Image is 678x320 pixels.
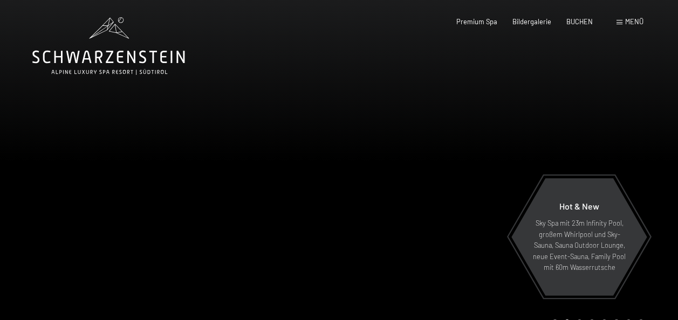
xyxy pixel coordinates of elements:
p: Sky Spa mit 23m Infinity Pool, großem Whirlpool und Sky-Sauna, Sauna Outdoor Lounge, neue Event-S... [532,218,626,273]
span: Menü [625,17,643,26]
a: Bildergalerie [512,17,551,26]
a: Premium Spa [456,17,497,26]
span: Hot & New [559,201,599,211]
a: Hot & New Sky Spa mit 23m Infinity Pool, großem Whirlpool und Sky-Sauna, Sauna Outdoor Lounge, ne... [511,178,648,296]
a: BUCHEN [566,17,593,26]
